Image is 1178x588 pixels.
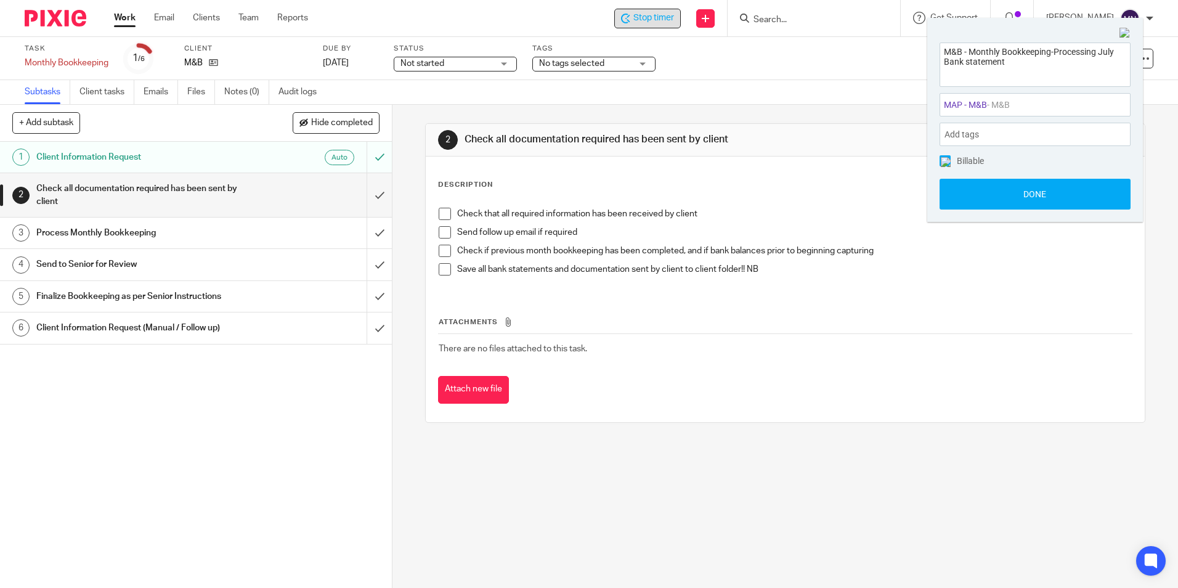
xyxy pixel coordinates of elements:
[957,157,984,165] span: Billable
[944,125,985,144] span: Add tags
[12,256,30,274] div: 4
[238,12,259,24] a: Team
[325,150,354,165] div: Auto
[132,51,145,65] div: 1
[154,12,174,24] a: Email
[144,80,178,104] a: Emails
[187,80,215,104] a: Files
[12,288,30,305] div: 5
[12,149,30,166] div: 1
[439,319,498,325] span: Attachments
[930,14,978,22] span: Get Support
[987,100,1010,110] span: - M&B
[293,112,380,133] button: Hide completed
[633,12,674,25] span: Stop timer
[438,376,509,404] button: Attach new file
[539,59,604,68] span: No tags selected
[465,133,811,146] h1: Check all documentation required has been sent by client
[614,9,681,28] div: M&B - Monthly Bookkeeping
[36,319,248,337] h1: Client Information Request (Manual / Follow up)
[438,130,458,150] div: 2
[457,208,1131,220] p: Check that all required information has been received by client
[12,319,30,337] div: 6
[12,112,80,133] button: + Add subtask
[438,180,493,190] p: Description
[25,10,86,27] img: Pixie
[36,255,248,274] h1: Send to Senior for Review
[323,44,378,54] label: Due by
[193,12,220,24] a: Clients
[940,43,1130,83] textarea: M&B - Monthly Bookkeeping-Processing July Bank statement
[457,245,1131,257] p: Check if previous month bookkeeping has been completed, and if bank balances prior to beginning c...
[224,80,269,104] a: Notes (0)
[1120,9,1140,28] img: svg%3E
[752,15,863,26] input: Search
[12,187,30,204] div: 2
[12,224,30,242] div: 3
[940,179,1131,210] button: Done
[1046,12,1114,24] p: [PERSON_NAME]
[25,57,108,69] div: Monthly Bookkeeping
[184,44,307,54] label: Client
[25,44,108,54] label: Task
[36,224,248,242] h1: Process Monthly Bookkeeping
[36,148,248,166] h1: Client Information Request
[25,80,70,104] a: Subtasks
[532,44,656,54] label: Tags
[944,99,1099,112] span: MAP - M&B
[1119,28,1131,39] img: Close
[323,59,349,67] span: [DATE]
[439,345,587,353] span: There are no files attached to this task.
[138,55,145,62] small: /6
[277,12,308,24] a: Reports
[941,157,951,167] img: checked.png
[36,287,248,306] h1: Finalize Bookkeeping as per Senior Instructions
[311,118,373,128] span: Hide completed
[278,80,326,104] a: Audit logs
[79,80,134,104] a: Client tasks
[114,12,136,24] a: Work
[400,59,444,68] span: Not started
[394,44,517,54] label: Status
[184,57,203,69] p: M&B
[36,179,248,211] h1: Check all documentation required has been sent by client
[457,263,1131,276] p: Save all bank statements and documentation sent by client to client folder!! NB
[457,226,1131,239] p: Send follow up email if required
